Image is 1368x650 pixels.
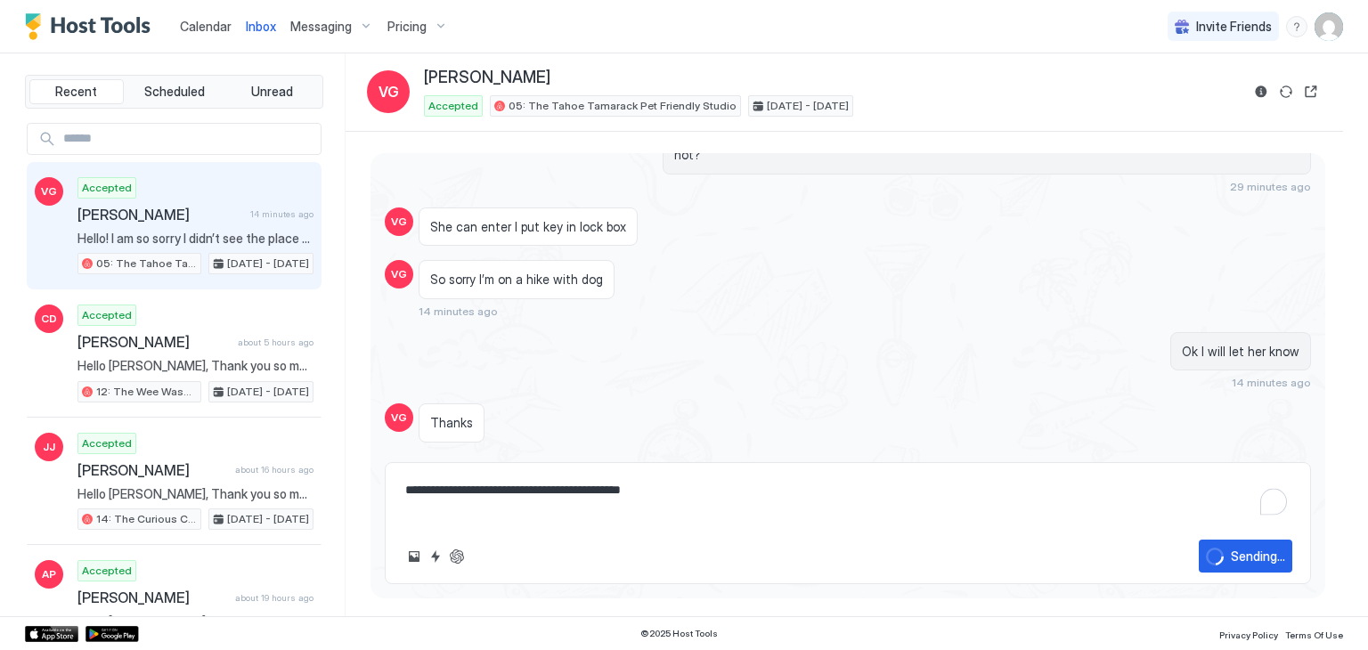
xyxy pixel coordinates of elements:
span: Accepted [428,98,478,114]
a: Calendar [180,17,232,36]
span: © 2025 Host Tools [640,628,718,639]
span: VG [391,410,407,426]
span: 14 minutes ago [419,305,498,318]
a: Google Play Store [85,626,139,642]
input: Input Field [56,124,321,154]
button: ChatGPT Auto Reply [446,546,468,567]
span: 14 minutes ago [250,208,313,220]
div: User profile [1315,12,1343,41]
span: Recent [55,84,97,100]
span: VG [379,81,399,102]
a: Host Tools Logo [25,13,159,40]
span: Hello [PERSON_NAME], Thank you so much for your booking! We'll send the check-in instructions [DA... [77,486,313,502]
span: AP [42,566,56,582]
span: JJ [43,439,55,455]
span: 14: The Curious Cub Pet Friendly Studio [96,511,197,527]
span: Hello! I am so sorry I didn’t see the place to add a dog. I’ve used you guys in the past via my m... [77,231,313,247]
button: Upload image [403,546,425,567]
span: Inbox [246,19,276,34]
span: CD [41,311,57,327]
button: Scheduled [127,79,222,104]
div: Sending... [1231,547,1285,565]
button: loadingSending... [1199,540,1292,573]
span: 14 minutes ago [1232,376,1311,389]
span: Accepted [82,435,132,451]
button: Open reservation [1300,81,1322,102]
span: Scheduled [144,84,205,100]
span: Accepted [82,180,132,196]
span: Hello [PERSON_NAME], Thank you so much for your booking! We'll send the check-in instructions on ... [77,358,313,374]
span: [PERSON_NAME] [77,206,243,223]
span: Invite Friends [1196,19,1272,35]
textarea: To enrich screen reader interactions, please activate Accessibility in Grammarly extension settings [403,474,1292,525]
span: Thanks [430,415,473,431]
span: [DATE] - [DATE] [227,256,309,272]
span: VG [391,214,407,230]
span: Calendar [180,19,232,34]
span: Pricing [387,19,427,35]
span: Hello [PERSON_NAME], Thank you so much for your booking! We'll send the check-in instructions [DA... [77,613,313,630]
span: [DATE] - [DATE] [227,511,309,527]
a: App Store [25,626,78,642]
span: Messaging [290,19,352,35]
span: about 16 hours ago [235,464,313,475]
span: 12: The Wee Washoe Pet-Friendly Studio [96,384,197,400]
button: Reservation information [1250,81,1272,102]
span: [DATE] - [DATE] [227,384,309,400]
button: Recent [29,79,124,104]
span: VG [41,183,57,199]
span: [DATE] - [DATE] [767,98,849,114]
span: Ok I will let her know [1182,344,1299,360]
span: Accepted [82,563,132,579]
span: 14 minutes ago [419,448,498,461]
span: [PERSON_NAME] [77,333,231,351]
a: Privacy Policy [1219,624,1278,643]
a: Terms Of Use [1285,624,1343,643]
span: VG [391,266,407,282]
span: Accepted [82,307,132,323]
span: about 19 hours ago [235,592,313,604]
a: Inbox [246,17,276,36]
span: about 5 hours ago [238,337,313,348]
div: tab-group [25,75,323,109]
div: menu [1286,16,1307,37]
div: loading [1206,548,1224,565]
span: She can enter I put key in lock box [430,219,626,235]
button: Sync reservation [1275,81,1297,102]
span: [PERSON_NAME] [77,461,228,479]
span: [PERSON_NAME] [77,589,228,606]
span: So sorry I’m on a hike with dog [430,272,603,288]
span: Terms Of Use [1285,630,1343,640]
span: Unread [251,84,293,100]
span: Privacy Policy [1219,630,1278,640]
button: Unread [224,79,319,104]
span: 29 minutes ago [1230,180,1311,193]
button: Quick reply [425,546,446,567]
span: [PERSON_NAME] [424,68,550,88]
span: 05: The Tahoe Tamarack Pet Friendly Studio [509,98,737,114]
span: 05: The Tahoe Tamarack Pet Friendly Studio [96,256,197,272]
